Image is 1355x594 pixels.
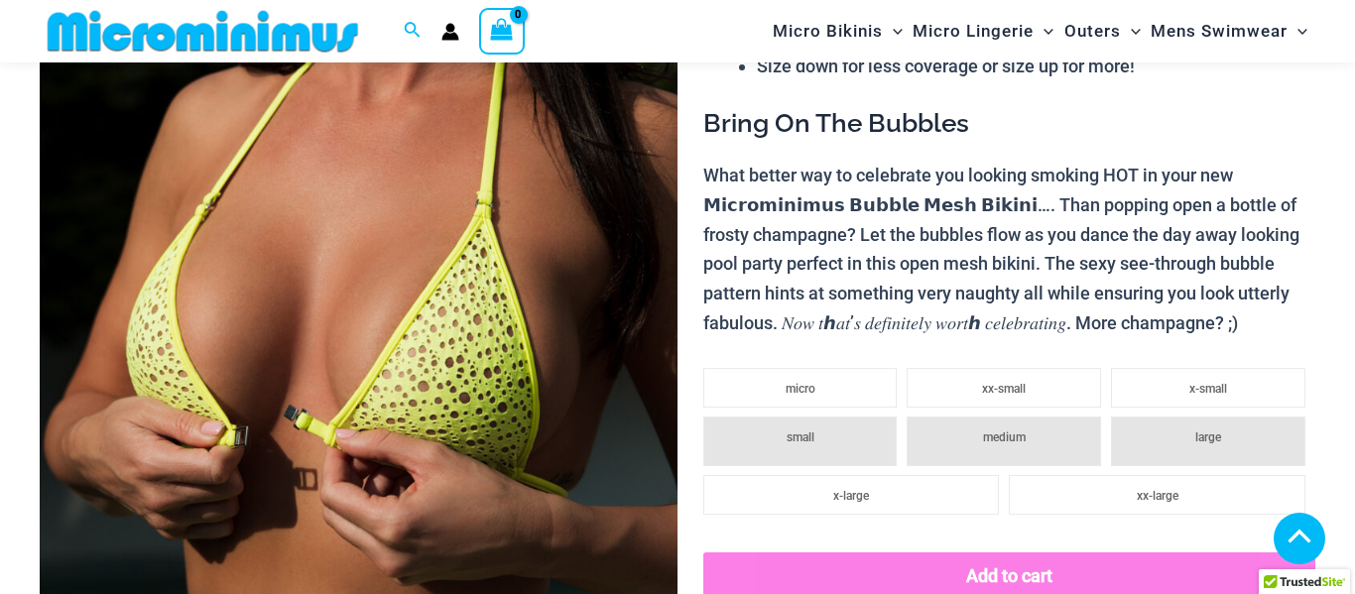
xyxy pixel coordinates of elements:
[1121,6,1141,57] span: Menu Toggle
[1137,489,1178,503] span: xx-large
[40,9,366,54] img: MM SHOP LOGO FLAT
[883,6,903,57] span: Menu Toggle
[1059,6,1146,57] a: OutersMenu ToggleMenu Toggle
[1146,6,1312,57] a: Mens SwimwearMenu ToggleMenu Toggle
[1064,6,1121,57] span: Outers
[757,52,1315,81] li: Size down for less coverage or size up for more!
[765,3,1315,59] nav: Site Navigation
[1195,430,1221,444] span: large
[1111,368,1305,408] li: x-small
[913,6,1034,57] span: Micro Lingerie
[479,8,525,54] a: View Shopping Cart, empty
[1189,382,1227,396] span: x-small
[907,368,1101,408] li: xx-small
[1151,6,1288,57] span: Mens Swimwear
[703,161,1315,337] p: What better way to celebrate you looking smoking HOT in your new 𝗠𝗶𝗰𝗿𝗼𝗺𝗶𝗻𝗶𝗺𝘂𝘀 𝗕𝘂𝗯𝗯𝗹𝗲 𝗠𝗲𝘀𝗵 𝗕𝗶𝗸𝗶𝗻𝗶…...
[983,430,1026,444] span: medium
[833,489,869,503] span: x-large
[1111,416,1305,466] li: large
[787,430,814,444] span: small
[404,19,422,44] a: Search icon link
[907,416,1101,466] li: medium
[703,416,898,466] li: small
[1288,6,1307,57] span: Menu Toggle
[982,382,1026,396] span: xx-small
[908,6,1058,57] a: Micro LingerieMenu ToggleMenu Toggle
[703,107,1315,141] h3: Bring On The Bubbles
[703,475,1000,515] li: x-large
[1009,475,1305,515] li: xx-large
[703,368,898,408] li: micro
[768,6,908,57] a: Micro BikinisMenu ToggleMenu Toggle
[773,6,883,57] span: Micro Bikinis
[786,382,815,396] span: micro
[1034,6,1053,57] span: Menu Toggle
[441,23,459,41] a: Account icon link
